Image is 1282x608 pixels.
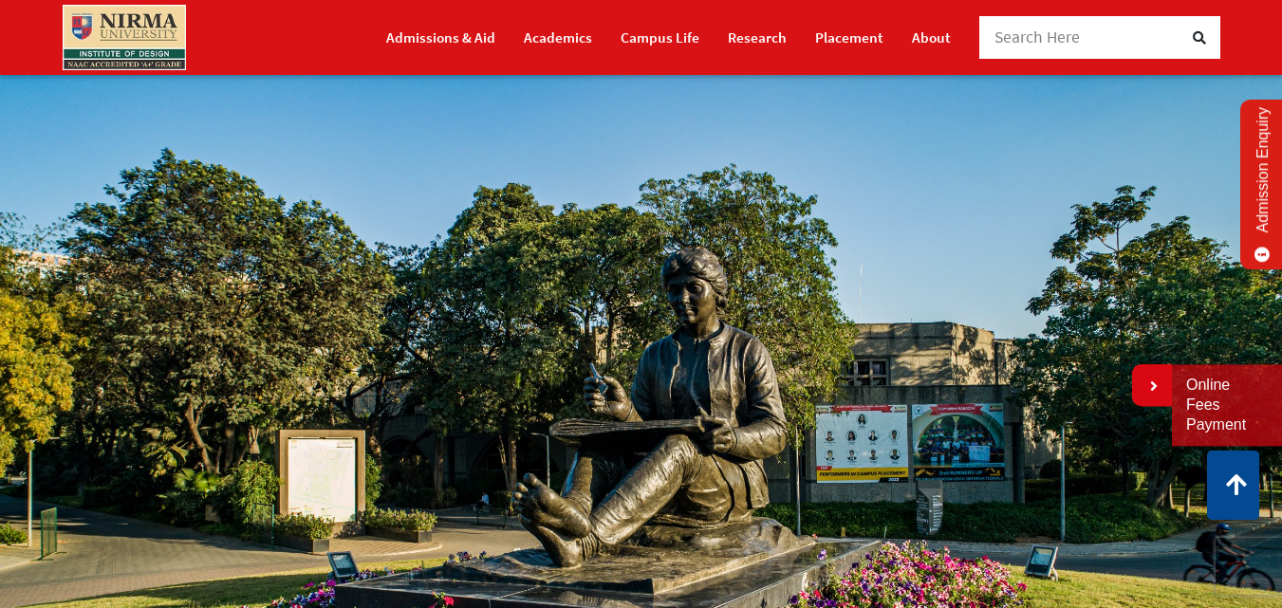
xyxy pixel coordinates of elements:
a: Academics [524,21,592,54]
a: Online Fees Payment [1186,376,1268,434]
a: Campus Life [621,21,699,54]
span: Search Here [994,27,1081,47]
a: About [912,21,951,54]
a: Research [728,21,787,54]
img: main_logo [63,5,186,70]
a: Admissions & Aid [386,21,495,54]
a: Placement [815,21,883,54]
